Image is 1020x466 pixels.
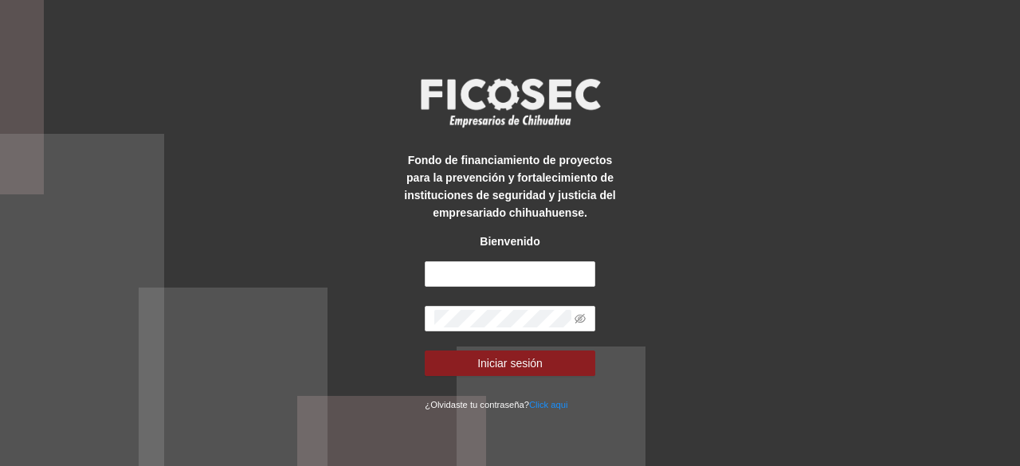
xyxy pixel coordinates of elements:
span: eye-invisible [575,313,586,324]
img: logo [410,73,610,132]
button: Iniciar sesión [425,350,594,376]
strong: Fondo de financiamiento de proyectos para la prevención y fortalecimiento de instituciones de seg... [404,154,615,219]
small: ¿Olvidaste tu contraseña? [425,400,567,409]
a: Click aqui [529,400,568,409]
strong: Bienvenido [480,235,539,248]
span: Iniciar sesión [477,354,543,372]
